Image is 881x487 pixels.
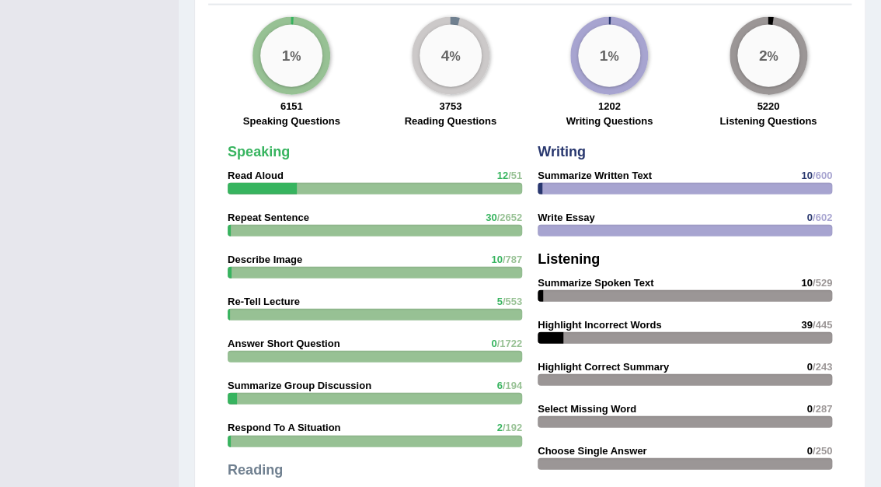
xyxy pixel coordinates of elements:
label: Writing Questions [566,114,653,128]
div: % [737,25,799,87]
strong: Read Aloud [228,170,284,181]
span: 0 [806,403,812,415]
strong: Summarize Written Text [538,170,652,181]
strong: Writing [538,144,586,159]
big: 1 [282,47,291,64]
span: 5 [496,296,502,307]
span: 6 [496,380,502,391]
span: /287 [813,403,832,415]
span: /602 [813,212,832,223]
div: % [260,25,322,87]
span: /192 [503,422,522,433]
span: 30 [486,212,496,223]
span: 0 [491,338,496,349]
strong: 3753 [439,100,461,112]
span: /194 [503,380,522,391]
span: 39 [801,319,812,331]
span: 0 [806,445,812,457]
div: % [420,25,482,87]
strong: Write Essay [538,212,594,223]
span: 0 [806,212,812,223]
label: Speaking Questions [243,114,340,128]
span: /445 [813,319,832,331]
span: /51 [508,170,522,181]
strong: Describe Image [228,254,302,265]
span: 10 [801,277,812,289]
span: 0 [806,361,812,373]
span: /529 [813,277,832,289]
strong: Choose Single Answer [538,445,646,457]
span: 10 [491,254,502,265]
span: /1722 [496,338,522,349]
span: 10 [801,170,812,181]
strong: 5220 [757,100,779,112]
strong: Summarize Spoken Text [538,277,653,289]
big: 2 [758,47,767,64]
span: /600 [813,170,832,181]
strong: Summarize Group Discussion [228,380,371,391]
big: 4 [440,47,449,64]
strong: Highlight Correct Summary [538,361,669,373]
strong: Repeat Sentence [228,212,309,223]
span: /787 [503,254,522,265]
strong: Listening [538,251,600,267]
strong: 1202 [598,100,621,112]
strong: Answer Short Question [228,338,340,349]
strong: Reading [228,462,283,478]
strong: Select Missing Word [538,403,636,415]
span: /553 [503,296,522,307]
span: /250 [813,445,832,457]
span: /243 [813,361,832,373]
strong: Highlight Incorrect Words [538,319,661,331]
label: Listening Questions [719,114,817,128]
big: 1 [600,47,608,64]
strong: 6151 [280,100,303,112]
strong: Re-Tell Lecture [228,296,300,307]
strong: Respond To A Situation [228,422,340,433]
div: % [578,25,640,87]
span: /2652 [496,212,522,223]
span: 2 [496,422,502,433]
label: Reading Questions [405,114,496,128]
strong: Speaking [228,144,290,159]
span: 12 [496,170,507,181]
